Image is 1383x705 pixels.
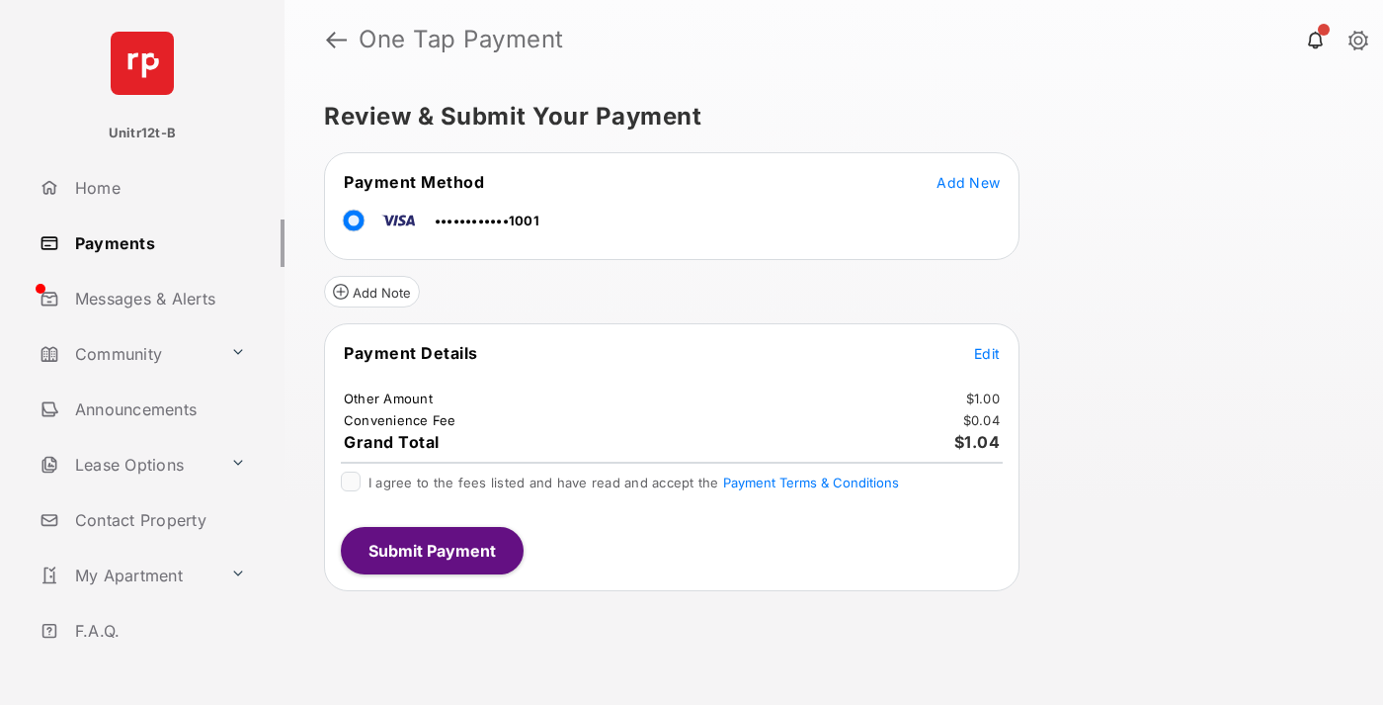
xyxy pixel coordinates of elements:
[435,213,539,228] span: ••••••••••••1001
[32,275,285,322] a: Messages & Alerts
[723,475,899,490] button: I agree to the fees listed and have read and accept the
[974,343,1000,363] button: Edit
[32,330,222,378] a: Community
[344,432,440,452] span: Grand Total
[32,441,222,488] a: Lease Options
[32,164,285,212] a: Home
[32,607,285,655] a: F.A.Q.
[32,386,285,433] a: Announcements
[341,527,524,574] button: Submit Payment
[974,345,1000,362] span: Edit
[359,28,564,51] strong: One Tap Payment
[324,105,1328,129] h5: Review & Submit Your Payment
[32,552,222,599] a: My Apartment
[962,411,1001,429] td: $0.04
[954,432,1001,452] span: $1.04
[936,174,1000,191] span: Add New
[111,32,174,95] img: svg+xml;base64,PHN2ZyB4bWxucz0iaHR0cDovL3d3dy53My5vcmcvMjAwMC9zdmciIHdpZHRoPSI2NCIgaGVpZ2h0PSI2NC...
[343,411,457,429] td: Convenience Fee
[109,124,176,143] p: Unitr12t-B
[936,172,1000,192] button: Add New
[344,343,478,363] span: Payment Details
[368,475,899,490] span: I agree to the fees listed and have read and accept the
[965,390,1001,407] td: $1.00
[32,496,285,544] a: Contact Property
[344,172,484,192] span: Payment Method
[324,276,420,308] button: Add Note
[343,390,434,407] td: Other Amount
[32,220,285,267] a: Payments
